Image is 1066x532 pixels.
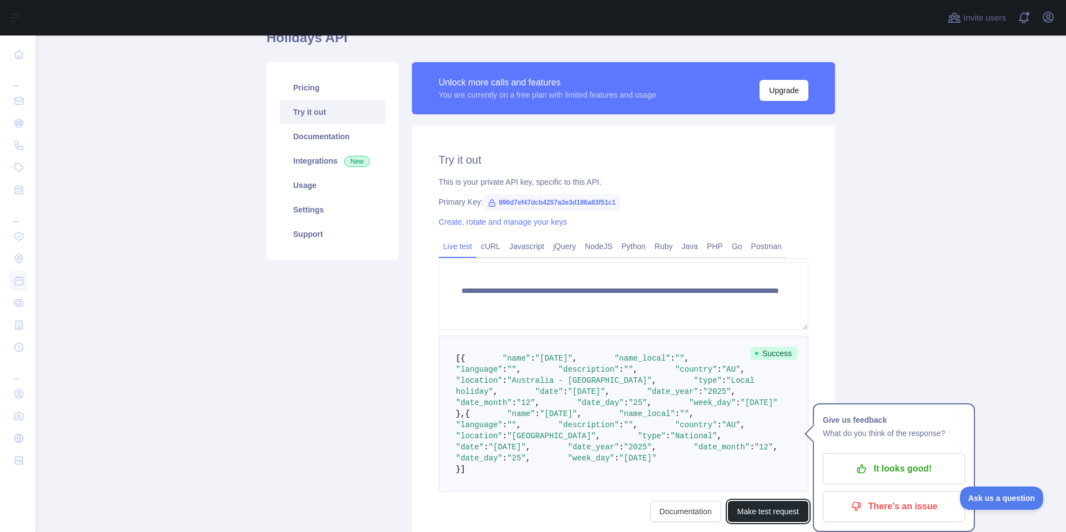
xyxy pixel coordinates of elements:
[439,76,656,89] div: Unlock more calls and features
[760,80,808,101] button: Upgrade
[456,420,502,429] span: "language"
[535,398,540,407] span: ,
[596,432,600,440] span: ,
[460,354,465,363] span: {
[615,454,619,463] span: :
[568,443,619,452] span: "date_year"
[507,432,596,440] span: "[GEOGRAPHIC_DATA]"
[456,432,502,440] span: "location"
[456,376,502,385] span: "location"
[694,376,722,385] span: "type"
[559,420,619,429] span: "description"
[484,443,488,452] span: :
[741,365,745,374] span: ,
[507,454,526,463] span: "25"
[755,443,773,452] span: "12"
[516,420,521,429] span: ,
[577,409,581,418] span: ,
[563,387,567,396] span: :
[623,420,633,429] span: ""
[577,398,623,407] span: "date_day"
[831,497,957,516] p: There's an issue
[675,409,680,418] span: :
[652,376,656,385] span: ,
[722,420,741,429] span: "AU"
[280,173,385,197] a: Usage
[439,196,808,207] div: Primary Key:
[9,359,27,382] div: ...
[465,409,470,418] span: {
[773,443,777,452] span: ,
[483,194,620,211] span: 996d7ef47dcb4257a3e3d186a83f51c1
[675,365,717,374] span: "country"
[685,354,689,363] span: ,
[633,365,637,374] span: ,
[689,409,693,418] span: ,
[516,365,521,374] span: ,
[526,454,530,463] span: ,
[502,420,507,429] span: :
[280,100,385,124] a: Try it out
[605,387,610,396] span: ,
[638,432,666,440] span: "type"
[617,237,650,255] a: Python
[9,202,27,224] div: ...
[507,420,516,429] span: ""
[505,237,549,255] a: Javascript
[619,420,623,429] span: :
[439,217,567,226] a: Create, rotate and manage your keys
[703,387,731,396] span: "2025"
[280,124,385,149] a: Documentation
[963,12,1006,24] span: Invite users
[623,365,633,374] span: ""
[728,501,808,522] button: Make test request
[823,413,965,427] h1: Give us feedback
[280,75,385,100] a: Pricing
[489,443,526,452] span: "[DATE]"
[456,409,465,418] span: },
[619,454,656,463] span: "[DATE]"
[741,420,745,429] span: ,
[502,432,507,440] span: :
[502,376,507,385] span: :
[694,443,750,452] span: "date_month"
[266,29,835,55] h1: Holidays API
[960,487,1044,510] iframe: Toggle Customer Support
[736,398,740,407] span: :
[507,376,651,385] span: "Australia - [GEOGRAPHIC_DATA]"
[652,443,656,452] span: ,
[731,387,736,396] span: ,
[540,409,577,418] span: "[DATE]"
[750,443,754,452] span: :
[512,398,516,407] span: :
[823,453,965,484] button: It looks good!
[702,237,727,255] a: PHP
[689,398,736,407] span: "week_day"
[671,354,675,363] span: :
[502,454,507,463] span: :
[507,365,516,374] span: ""
[624,443,652,452] span: "2025"
[619,365,623,374] span: :
[502,354,530,363] span: "name"
[516,398,535,407] span: "12"
[619,443,623,452] span: :
[831,459,957,478] p: It looks good!
[476,237,505,255] a: cURL
[747,237,786,255] a: Postman
[717,420,722,429] span: :
[456,443,484,452] span: "date"
[456,465,460,474] span: }
[615,354,671,363] span: "name_local"
[568,387,605,396] span: "[DATE]"
[671,432,717,440] span: "National"
[535,354,572,363] span: "[DATE]"
[456,354,460,363] span: [
[580,237,617,255] a: NodeJS
[535,409,540,418] span: :
[717,432,722,440] span: ,
[535,387,563,396] span: "date"
[344,156,370,167] span: New
[619,409,675,418] span: "name_local"
[559,365,619,374] span: "description"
